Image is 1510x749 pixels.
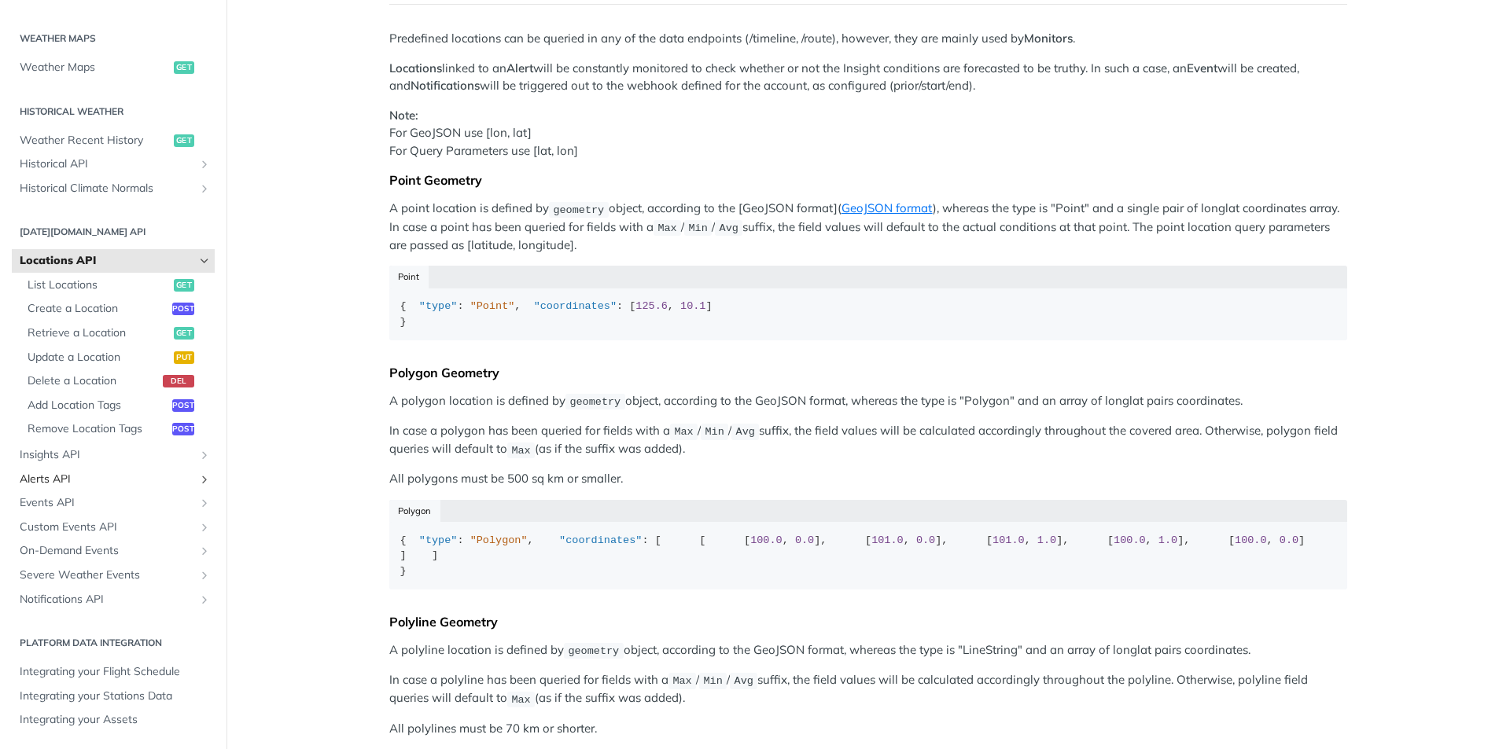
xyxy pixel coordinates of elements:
[389,470,1347,488] p: All polygons must be 500 sq km or smaller.
[389,614,1347,630] div: Polyline Geometry
[12,177,215,200] a: Historical Climate NormalsShow subpages for Historical Climate Normals
[1280,534,1298,546] span: 0.0
[20,688,211,704] span: Integrating your Stations Data
[389,365,1347,380] div: Polygon Geometry
[20,543,194,559] span: On-Demand Events
[198,158,211,171] button: Show subpages for Historical API
[389,60,1347,95] p: linked to an will be constantly monitored to check whether or not the Insight conditions are fore...
[198,569,211,582] button: Show subpages for Severe Weather Events
[705,426,724,438] span: Min
[20,712,211,728] span: Integrating your Assets
[12,491,215,515] a: Events APIShow subpages for Events API
[736,426,755,438] span: Avg
[28,373,159,389] span: Delete a Location
[12,31,215,46] h2: Weather Maps
[12,56,215,79] a: Weather Mapsget
[1024,31,1073,46] strong: Monitors
[470,534,528,546] span: "Polygon"
[419,534,458,546] span: "type"
[750,534,783,546] span: 100.0
[568,645,619,657] span: geometry
[389,392,1347,410] p: A polygon location is defined by object, according to the GeoJSON format, whereas the type is "Po...
[511,444,530,456] span: Max
[720,222,738,234] span: Avg
[163,375,194,387] span: del
[20,253,194,269] span: Locations API
[20,369,215,393] a: Delete a Locationdel
[470,300,515,312] span: "Point"
[506,61,533,75] strong: Alert
[198,593,211,606] button: Show subpages for Notifications API
[703,675,722,687] span: Min
[12,129,215,152] a: Weather Recent Historyget
[400,299,1337,329] div: { : , : [ , ] }
[20,60,170,75] span: Weather Maps
[657,222,676,234] span: Max
[172,303,194,315] span: post
[198,255,211,267] button: Hide subpages for Locations API
[198,497,211,509] button: Show subpages for Events API
[12,225,215,239] h2: [DATE][DOMAIN_NAME] API
[12,539,215,563] a: On-Demand EventsShow subpages for On-Demand Events
[1114,534,1146,546] span: 100.0
[688,222,707,234] span: Min
[20,394,215,417] a: Add Location Tagspost
[174,134,194,147] span: get
[172,399,194,412] span: post
[28,350,170,365] span: Update a Location
[28,398,168,413] span: Add Location Tags
[1187,61,1217,75] strong: Event
[174,351,194,364] span: put
[20,472,194,487] span: Alerts API
[12,636,215,650] h2: Platform DATA integration
[20,321,215,345] a: Retrieve a Locationget
[389,200,1347,254] p: A point location is defined by object, according to the [GeoJSON format]( ), whereas the type is ...
[553,204,604,215] span: geometry
[12,564,215,587] a: Severe Weather EventsShow subpages for Severe Weather Events
[28,301,168,317] span: Create a Location
[12,708,215,732] a: Integrating your Assets
[172,423,194,435] span: post
[198,182,211,195] button: Show subpages for Historical Climate Normals
[28,421,168,437] span: Remove Location Tags
[411,78,480,93] strong: Notifications
[389,30,1347,48] p: Predefined locations can be queried in any of the data endpoints (/timeline, /route), however, th...
[20,567,194,583] span: Severe Weather Events
[12,660,215,684] a: Integrating your Flight Schedule
[735,675,753,687] span: Avg
[12,443,215,467] a: Insights APIShow subpages for Insights API
[20,156,194,172] span: Historical API
[28,325,170,341] span: Retrieve a Location
[389,422,1347,459] p: In case a polygon has been queried for fields with a / / suffix, the field values will be calcula...
[389,61,442,75] strong: Locations
[842,200,933,215] a: GeoJSON format
[680,300,705,312] span: 10.1
[12,105,215,119] h2: Historical Weather
[198,449,211,461] button: Show subpages for Insights API
[389,172,1347,188] div: Point Geometry
[12,516,215,539] a: Custom Events APIShow subpages for Custom Events API
[12,685,215,708] a: Integrating your Stations Data
[174,279,194,292] span: get
[20,274,215,297] a: List Locationsget
[400,533,1337,579] div: { : , : [ [ [ , ], [ , ], [ , ], [ , ], [ , ] ] ] }
[12,249,215,273] a: Locations APIHide subpages for Locations API
[20,417,215,441] a: Remove Location Tagspost
[28,277,170,293] span: List Locations
[993,534,1025,546] span: 101.0
[20,133,170,149] span: Weather Recent History
[635,300,668,312] span: 125.6
[20,346,215,369] a: Update a Locationput
[916,534,935,546] span: 0.0
[389,671,1347,708] p: In case a polyline has been queried for fields with a / / suffix, the field values will be calcul...
[20,181,194,196] span: Historical Climate Normals
[174,327,194,340] span: get
[174,61,194,74] span: get
[674,426,693,438] span: Max
[1235,534,1267,546] span: 100.0
[1037,534,1056,546] span: 1.0
[20,592,194,608] span: Notifications API
[389,108,418,123] strong: Note:
[419,300,458,312] span: "type"
[795,534,814,546] span: 0.0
